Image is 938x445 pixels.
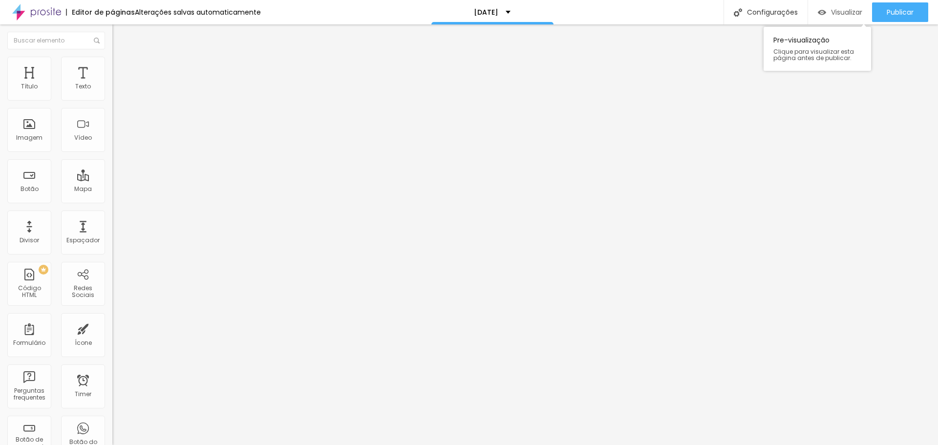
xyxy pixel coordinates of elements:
div: Formulário [13,339,45,346]
span: Visualizar [831,8,862,16]
span: Clique para visualizar esta página antes de publicar. [773,48,861,61]
div: Código HTML [10,285,48,299]
div: Divisor [20,237,39,244]
button: Publicar [872,2,928,22]
div: Timer [75,391,91,398]
div: Botão [21,186,39,192]
div: Espaçador [66,237,100,244]
div: Imagem [16,134,43,141]
div: Texto [75,83,91,90]
img: Icone [734,8,742,17]
p: [DATE] [474,9,498,16]
input: Buscar elemento [7,32,105,49]
img: Icone [94,38,100,43]
div: Editor de páginas [66,9,135,16]
div: Pre-visualização [764,27,871,71]
div: Mapa [74,186,92,192]
div: Vídeo [74,134,92,141]
iframe: Editor [112,24,938,445]
div: Título [21,83,38,90]
div: Redes Sociais [64,285,102,299]
div: Perguntas frequentes [10,387,48,402]
span: Publicar [887,8,914,16]
button: Visualizar [808,2,872,22]
div: Alterações salvas automaticamente [135,9,261,16]
div: Ícone [75,339,92,346]
img: view-1.svg [818,8,826,17]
